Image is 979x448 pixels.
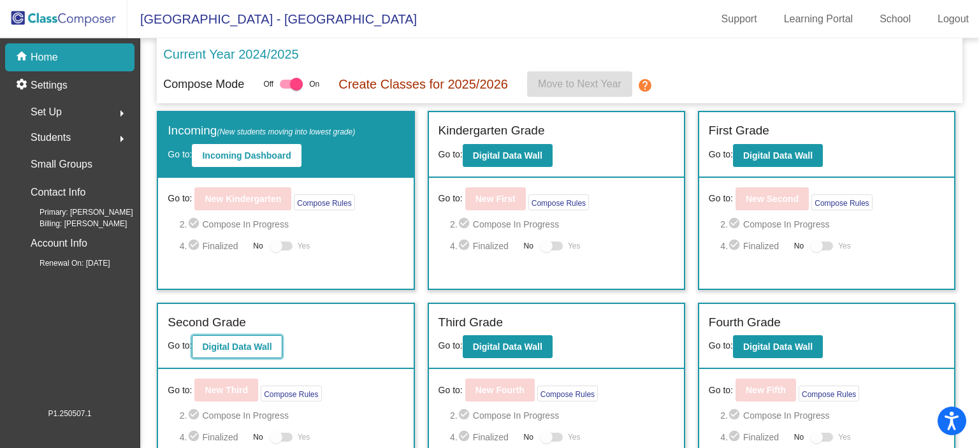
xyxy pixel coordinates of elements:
[205,194,281,204] b: New Kindergarten
[338,75,508,94] p: Create Classes for 2025/2026
[450,238,518,254] span: 4. Finalized
[298,238,310,254] span: Yes
[728,217,743,232] mat-icon: check_circle
[31,50,58,65] p: Home
[439,314,503,332] label: Third Grade
[263,78,273,90] span: Off
[794,240,804,252] span: No
[15,78,31,93] mat-icon: settings
[838,430,851,445] span: Yes
[180,408,404,423] span: 2. Compose In Progress
[728,430,743,445] mat-icon: check_circle
[31,235,87,252] p: Account Info
[720,430,788,445] span: 4. Finalized
[524,431,533,443] span: No
[746,385,786,395] b: New Fifth
[114,131,129,147] mat-icon: arrow_right
[458,238,473,254] mat-icon: check_circle
[720,238,788,254] span: 4. Finalized
[720,408,945,423] span: 2. Compose In Progress
[163,45,298,64] p: Current Year 2024/2025
[473,150,542,161] b: Digital Data Wall
[799,386,859,401] button: Compose Rules
[163,76,244,93] p: Compose Mode
[465,379,535,401] button: New Fourth
[450,430,518,445] span: 4. Finalized
[114,106,129,121] mat-icon: arrow_right
[774,9,864,29] a: Learning Portal
[458,408,473,423] mat-icon: check_circle
[568,238,581,254] span: Yes
[192,335,282,358] button: Digital Data Wall
[711,9,767,29] a: Support
[439,384,463,397] span: Go to:
[194,379,258,401] button: New Third
[294,194,354,210] button: Compose Rules
[19,218,127,229] span: Billing: [PERSON_NAME]
[927,9,979,29] a: Logout
[463,144,553,167] button: Digital Data Wall
[168,384,192,397] span: Go to:
[187,430,203,445] mat-icon: check_circle
[709,384,733,397] span: Go to:
[187,238,203,254] mat-icon: check_circle
[194,187,291,210] button: New Kindergarten
[743,342,813,352] b: Digital Data Wall
[127,9,417,29] span: [GEOGRAPHIC_DATA] - [GEOGRAPHIC_DATA]
[733,144,823,167] button: Digital Data Wall
[537,386,598,401] button: Compose Rules
[869,9,921,29] a: School
[450,217,674,232] span: 2. Compose In Progress
[180,217,404,232] span: 2. Compose In Progress
[439,149,463,159] span: Go to:
[168,192,192,205] span: Go to:
[31,155,92,173] p: Small Groups
[168,340,192,350] span: Go to:
[527,71,632,97] button: Move to Next Year
[205,385,248,395] b: New Third
[253,431,263,443] span: No
[528,194,589,210] button: Compose Rules
[168,149,192,159] span: Go to:
[217,127,355,136] span: (New students moving into lowest grade)
[709,314,781,332] label: Fourth Grade
[524,240,533,252] span: No
[811,194,872,210] button: Compose Rules
[15,50,31,65] mat-icon: home
[709,122,769,140] label: First Grade
[31,129,71,147] span: Students
[439,192,463,205] span: Go to:
[309,78,319,90] span: On
[187,408,203,423] mat-icon: check_circle
[728,238,743,254] mat-icon: check_circle
[637,78,653,93] mat-icon: help
[465,187,526,210] button: New First
[168,122,355,140] label: Incoming
[253,240,263,252] span: No
[463,335,553,358] button: Digital Data Wall
[202,150,291,161] b: Incoming Dashboard
[439,340,463,350] span: Go to:
[568,430,581,445] span: Yes
[475,385,525,395] b: New Fourth
[709,192,733,205] span: Go to:
[31,103,62,121] span: Set Up
[187,217,203,232] mat-icon: check_circle
[709,340,733,350] span: Go to:
[473,342,542,352] b: Digital Data Wall
[794,431,804,443] span: No
[743,150,813,161] b: Digital Data Wall
[180,430,247,445] span: 4. Finalized
[439,122,545,140] label: Kindergarten Grade
[31,184,85,201] p: Contact Info
[180,238,247,254] span: 4. Finalized
[19,257,110,269] span: Renewal On: [DATE]
[261,386,321,401] button: Compose Rules
[192,144,301,167] button: Incoming Dashboard
[838,238,851,254] span: Yes
[720,217,945,232] span: 2. Compose In Progress
[746,194,799,204] b: New Second
[202,342,272,352] b: Digital Data Wall
[19,206,133,218] span: Primary: [PERSON_NAME]
[736,379,796,401] button: New Fifth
